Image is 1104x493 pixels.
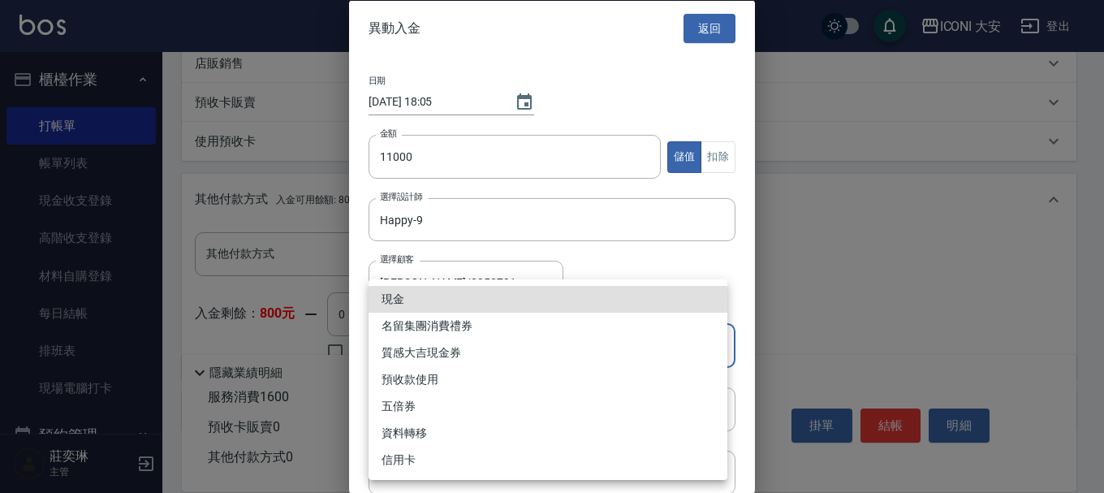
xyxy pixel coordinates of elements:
li: 質感大吉現金券 [369,339,727,366]
li: 名留集團消費禮券 [369,313,727,339]
li: 資料轉移 [369,420,727,447]
li: 現金 [369,286,727,313]
li: 五倍券 [369,393,727,420]
li: 信用卡 [369,447,727,474]
li: 預收款使用 [369,366,727,393]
